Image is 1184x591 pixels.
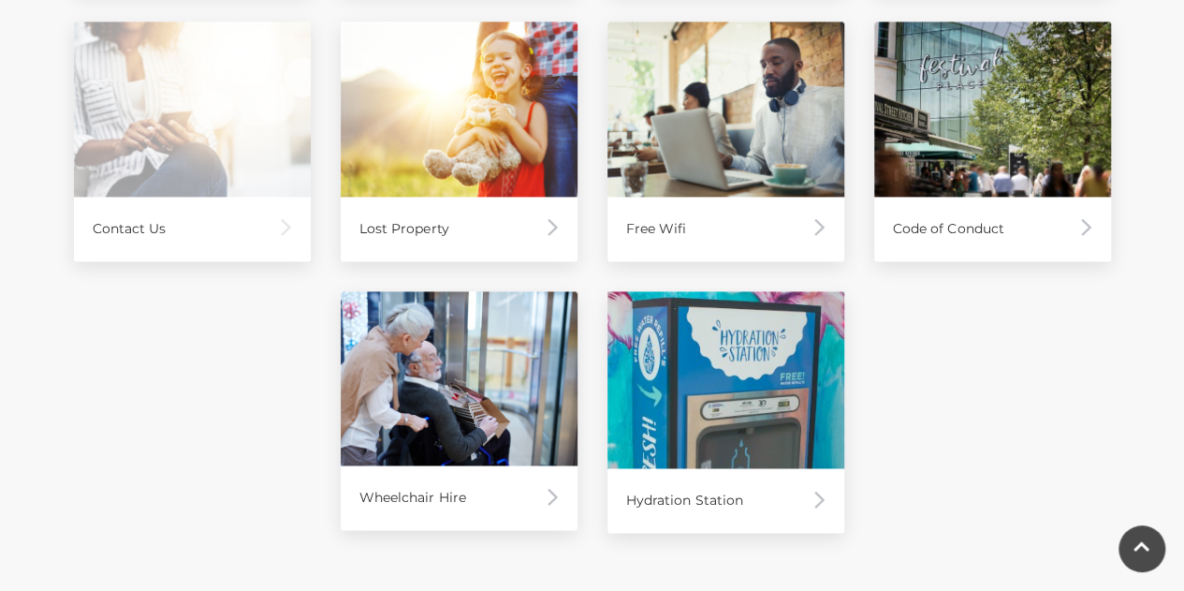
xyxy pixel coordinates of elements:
a: Wheelchair Hire [341,291,577,531]
a: Code of Conduct [874,22,1111,261]
div: Free Wifi [607,197,844,261]
a: Hydration Station [607,291,844,534]
div: Code of Conduct [874,197,1111,261]
div: Contact Us [74,197,311,261]
div: Hydration Station [607,468,844,533]
div: Lost Property [341,197,577,261]
a: Contact Us [74,22,311,261]
a: Free Wifi [607,22,844,261]
a: Lost Property [341,22,577,261]
div: Wheelchair Hire [341,465,577,530]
